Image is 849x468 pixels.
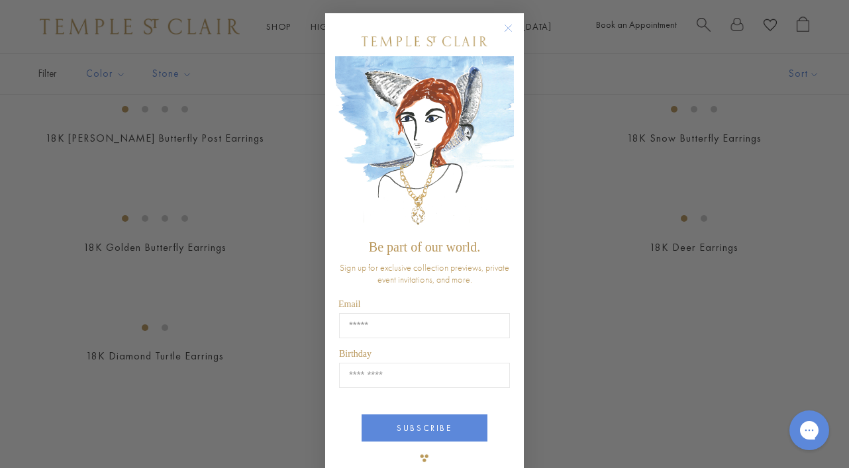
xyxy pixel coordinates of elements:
[338,299,360,309] span: Email
[362,36,487,46] img: Temple St. Clair
[335,56,514,233] img: c4a9eb12-d91a-4d4a-8ee0-386386f4f338.jpeg
[362,414,487,442] button: SUBSCRIBE
[507,26,523,43] button: Close dialog
[369,240,480,254] span: Be part of our world.
[783,406,836,455] iframe: Gorgias live chat messenger
[339,313,510,338] input: Email
[340,261,509,285] span: Sign up for exclusive collection previews, private event invitations, and more.
[339,349,372,359] span: Birthday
